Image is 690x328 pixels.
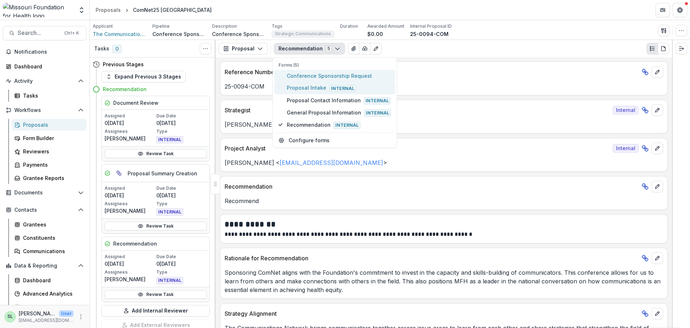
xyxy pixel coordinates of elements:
a: Review Task [105,290,207,299]
div: Grantee Reports [23,174,81,182]
a: Tasks [11,90,87,102]
a: Dashboard [3,60,87,72]
div: Grantees [23,221,81,228]
span: Workflows [14,107,75,113]
p: Conference Sponsorship [152,30,206,38]
p: Description [212,23,237,30]
span: Search... [18,30,60,36]
a: [EMAIL_ADDRESS][DOMAIN_NAME] [280,159,383,166]
a: Grantees [11,219,87,230]
div: Proposals [96,6,121,14]
button: edit [652,181,663,192]
a: Data Report [11,301,87,313]
a: Proposals [93,5,124,15]
span: General Proposal Information [287,109,391,117]
div: Constituents [23,234,81,242]
p: Assigned [105,113,155,119]
span: Contacts [14,207,75,213]
p: Assigned [105,253,155,260]
p: $0.00 [367,30,383,38]
p: 25-0094-COM [410,30,448,38]
div: Data Report [23,303,81,311]
p: 25-0094-COM [225,82,663,91]
span: Internal [364,97,391,104]
button: Expand right [676,43,687,54]
span: INTERNAL [156,208,183,216]
span: Internal [613,144,639,153]
button: edit [652,66,663,78]
div: Dashboard [14,63,81,70]
div: Advanced Analytics [23,290,81,297]
span: 0 [112,45,122,53]
p: Due Date [156,253,207,260]
p: [PERSON_NAME] < > [225,120,663,129]
p: Pipeline [152,23,170,30]
p: Awarded Amount [367,23,404,30]
span: INTERNAL [156,277,183,284]
button: Proposal [218,43,268,54]
div: Proposals [23,121,81,129]
button: PDF view [658,43,669,54]
button: Open Documents [3,187,87,198]
span: Conference Sponsorship Request [287,72,391,80]
a: Review Task [105,149,207,158]
a: Constituents [11,232,87,244]
p: [PERSON_NAME] < > [225,158,663,167]
p: Forms (5) [279,62,391,68]
div: Dashboard [23,277,81,284]
p: Recommendation [225,182,639,191]
div: Payments [23,161,81,169]
a: Proposals [11,119,87,131]
span: Proposal Intake [287,84,391,92]
span: Recommendation [287,121,391,129]
p: Conference Sponsorship - ComNet25 [GEOGRAPHIC_DATA] [212,30,266,38]
p: 0[DATE] [105,119,155,127]
p: Rationale for Recommendation [225,254,639,262]
h4: Recommendation [103,85,147,93]
span: Strategic Communications [275,31,331,36]
img: Missouri Foundation for Health logo [3,3,74,17]
p: Type [156,201,207,207]
div: Sada Lindsey [8,314,13,319]
p: Due Date [156,113,207,119]
span: Proposal Contact Information [287,96,391,104]
span: Internal [333,122,360,129]
button: Plaintext view [647,43,658,54]
p: 0[DATE] [156,119,207,127]
button: Add Internal Reviewer [101,305,210,316]
p: [PERSON_NAME] [105,207,155,215]
div: Tasks [23,92,81,99]
a: Advanced Analytics [11,288,87,300]
p: User [59,310,74,317]
div: Communications [23,247,81,255]
button: More [77,313,85,321]
span: Activity [14,78,75,84]
button: Partners [655,3,670,17]
button: Open Activity [3,75,87,87]
p: Assignees [105,201,155,207]
span: Documents [14,190,75,196]
button: Notifications [3,46,87,58]
span: Internal [329,85,356,92]
p: Duration [340,23,358,30]
button: Get Help [673,3,687,17]
h5: Recommendation [113,240,157,247]
p: 0[DATE] [156,260,207,268]
p: Recommend [225,197,663,205]
p: Project Analyst [225,144,610,153]
a: Review Task [105,222,207,230]
button: Search... [3,26,87,40]
p: Strategy Alignment [225,309,639,318]
button: Open Workflows [3,104,87,116]
div: Reviewers [23,148,81,155]
p: [EMAIL_ADDRESS][DOMAIN_NAME] [19,317,74,324]
p: [PERSON_NAME] [105,275,155,283]
div: Ctrl + K [63,29,80,37]
a: The Communications Network [93,30,147,38]
p: Assignees [105,128,155,135]
a: Reviewers [11,145,87,157]
p: [PERSON_NAME] [105,135,155,142]
p: Type [156,269,207,275]
button: Open Data & Reporting [3,260,87,271]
